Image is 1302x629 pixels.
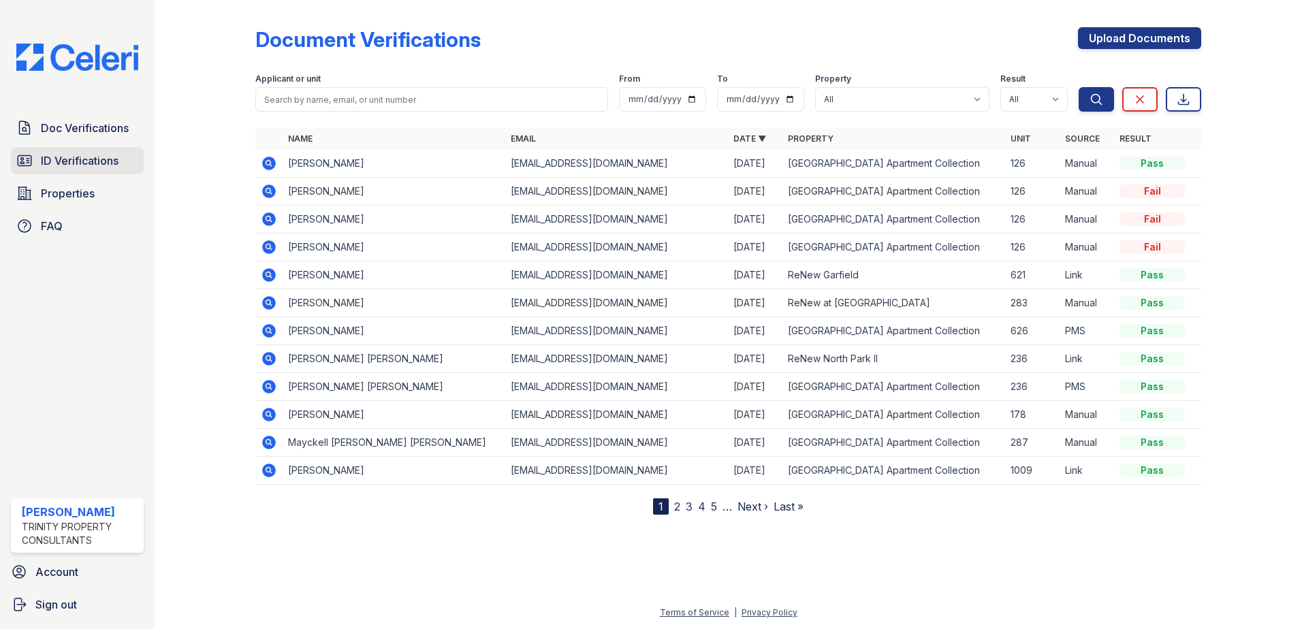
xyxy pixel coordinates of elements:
td: ReNew North Park II [782,345,1005,373]
td: 126 [1005,206,1060,233]
a: Date ▼ [733,133,766,144]
td: [GEOGRAPHIC_DATA] Apartment Collection [782,457,1005,485]
a: Email [511,133,536,144]
div: [PERSON_NAME] [22,504,138,520]
a: Upload Documents [1078,27,1201,49]
td: Manual [1060,233,1114,261]
td: [PERSON_NAME] [283,206,505,233]
td: [EMAIL_ADDRESS][DOMAIN_NAME] [505,289,728,317]
td: Manual [1060,206,1114,233]
div: Pass [1120,268,1185,282]
td: [GEOGRAPHIC_DATA] Apartment Collection [782,206,1005,233]
div: Pass [1120,296,1185,310]
td: 287 [1005,429,1060,457]
td: 126 [1005,178,1060,206]
td: ReNew Garfield [782,261,1005,289]
a: FAQ [11,212,144,240]
td: [GEOGRAPHIC_DATA] Apartment Collection [782,401,1005,429]
td: 178 [1005,401,1060,429]
td: [EMAIL_ADDRESS][DOMAIN_NAME] [505,317,728,345]
label: Result [1000,74,1026,84]
td: [PERSON_NAME] [283,457,505,485]
div: Pass [1120,408,1185,421]
td: [EMAIL_ADDRESS][DOMAIN_NAME] [505,457,728,485]
td: Manual [1060,429,1114,457]
td: Manual [1060,178,1114,206]
td: [EMAIL_ADDRESS][DOMAIN_NAME] [505,401,728,429]
span: Account [35,564,78,580]
div: Pass [1120,324,1185,338]
td: [DATE] [728,429,782,457]
td: [GEOGRAPHIC_DATA] Apartment Collection [782,373,1005,401]
a: Privacy Policy [742,607,797,617]
td: [EMAIL_ADDRESS][DOMAIN_NAME] [505,261,728,289]
a: Sign out [5,591,149,618]
a: Account [5,558,149,585]
td: Link [1060,345,1114,373]
div: Document Verifications [255,27,481,52]
a: 3 [686,500,693,513]
td: [EMAIL_ADDRESS][DOMAIN_NAME] [505,178,728,206]
a: Doc Verifications [11,114,144,142]
td: [GEOGRAPHIC_DATA] Apartment Collection [782,429,1005,457]
span: FAQ [41,218,63,234]
td: [DATE] [728,317,782,345]
td: ReNew at [GEOGRAPHIC_DATA] [782,289,1005,317]
td: [GEOGRAPHIC_DATA] Apartment Collection [782,317,1005,345]
a: Result [1120,133,1152,144]
div: Trinity Property Consultants [22,520,138,547]
td: [DATE] [728,401,782,429]
input: Search by name, email, or unit number [255,87,608,112]
div: Fail [1120,184,1185,198]
label: Property [815,74,851,84]
div: | [734,607,737,617]
td: Link [1060,261,1114,289]
td: [EMAIL_ADDRESS][DOMAIN_NAME] [505,233,728,261]
td: [DATE] [728,373,782,401]
td: 126 [1005,233,1060,261]
td: Manual [1060,289,1114,317]
td: [DATE] [728,261,782,289]
div: Pass [1120,464,1185,477]
a: Terms of Service [660,607,729,617]
label: Applicant or unit [255,74,321,84]
td: [EMAIL_ADDRESS][DOMAIN_NAME] [505,373,728,401]
td: [PERSON_NAME] [283,178,505,206]
td: [DATE] [728,457,782,485]
label: From [619,74,640,84]
a: Property [788,133,833,144]
td: 621 [1005,261,1060,289]
td: [GEOGRAPHIC_DATA] Apartment Collection [782,233,1005,261]
td: [DATE] [728,178,782,206]
td: 126 [1005,150,1060,178]
td: [DATE] [728,206,782,233]
div: Pass [1120,352,1185,366]
a: 5 [711,500,717,513]
span: … [723,498,732,515]
td: [GEOGRAPHIC_DATA] Apartment Collection [782,178,1005,206]
td: [PERSON_NAME] [283,261,505,289]
a: Properties [11,180,144,207]
td: Link [1060,457,1114,485]
td: 283 [1005,289,1060,317]
a: Source [1065,133,1100,144]
td: [EMAIL_ADDRESS][DOMAIN_NAME] [505,206,728,233]
td: [EMAIL_ADDRESS][DOMAIN_NAME] [505,345,728,373]
td: [DATE] [728,150,782,178]
span: Properties [41,185,95,201]
td: [EMAIL_ADDRESS][DOMAIN_NAME] [505,150,728,178]
img: CE_Logo_Blue-a8612792a0a2168367f1c8372b55b34899dd931a85d93a1a3d3e32e68fde9ad4.png [5,44,149,71]
div: Pass [1120,436,1185,449]
td: 1009 [1005,457,1060,485]
div: Pass [1120,380,1185,393]
div: Fail [1120,240,1185,254]
div: Fail [1120,212,1185,226]
td: Manual [1060,150,1114,178]
td: [PERSON_NAME] [283,317,505,345]
td: [PERSON_NAME] [PERSON_NAME] [283,373,505,401]
a: 4 [698,500,705,513]
a: ID Verifications [11,147,144,174]
td: [PERSON_NAME] [283,289,505,317]
td: PMS [1060,317,1114,345]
